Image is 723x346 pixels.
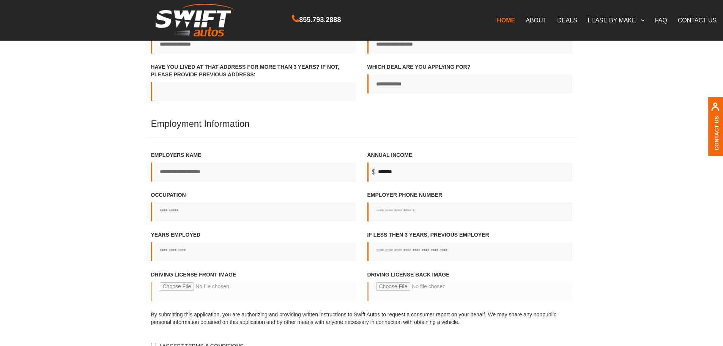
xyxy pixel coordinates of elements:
[520,12,552,28] a: ABOUT
[367,231,572,261] label: If less then 3 years, Previous employer
[673,12,722,28] a: CONTACT US
[367,35,572,54] input: Email address
[151,63,356,101] label: Have you lived at that address for more than 3 years? If not, Please provide previous address:
[151,82,356,101] input: Have you lived at that address for more than 3 years? If not, Please provide previous address:
[650,12,673,28] a: FAQ
[714,116,720,150] a: Contact Us
[151,163,356,182] input: Employers name
[367,191,572,221] label: Employer phone number
[552,12,582,28] a: DEALS
[583,12,650,28] a: LEASE BY MAKE
[151,311,572,326] p: By submitting this application, you are authorizing and providing written instructions to Swift A...
[151,282,356,301] input: Driving License front image
[151,202,356,221] input: Occupation
[151,271,356,309] label: Driving License front image
[145,119,578,137] h4: Employment Information
[151,35,356,54] input: Cell Phone
[299,14,341,25] span: 855.793.2888
[367,202,572,221] input: Employer phone number
[151,242,356,261] input: Years employed
[367,282,572,301] input: Driving license back image
[367,271,572,309] label: Driving license back image
[367,151,572,182] label: Annual income
[151,231,356,261] label: Years employed
[711,103,720,116] img: contact us, iconuser
[156,4,235,37] img: Swift Autos
[491,12,520,28] a: HOME
[151,191,356,221] label: Occupation
[367,63,572,93] label: Which Deal Are You Applying For?
[151,151,356,182] label: Employers name
[367,242,572,261] input: If less then 3 years, Previous employer
[367,163,572,182] input: Annual income
[367,74,572,93] input: Which Deal Are You Applying For?
[292,17,341,23] a: 855.793.2888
